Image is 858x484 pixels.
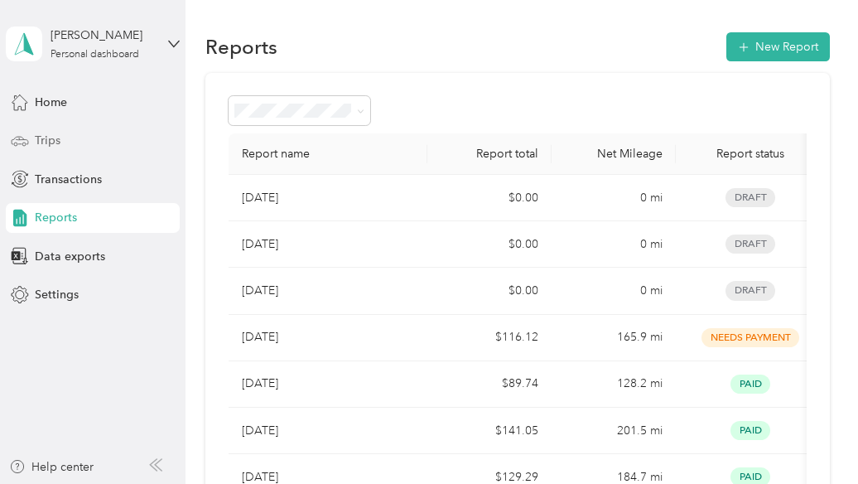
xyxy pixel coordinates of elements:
span: Settings [35,286,79,303]
th: Report name [229,133,427,175]
span: Draft [725,188,775,207]
th: Net Mileage [552,133,676,175]
td: $0.00 [427,221,552,268]
span: Reports [35,209,77,226]
td: 201.5 mi [552,408,676,454]
span: Paid [730,421,770,440]
span: Draft [725,235,775,254]
p: [DATE] [242,328,278,346]
td: $141.05 [427,408,552,454]
span: Data exports [35,248,105,265]
span: Trips [35,132,60,149]
p: [DATE] [242,189,278,207]
span: Home [35,94,67,111]
p: [DATE] [242,235,278,254]
td: 128.2 mi [552,361,676,408]
th: Report total [427,133,552,175]
td: $89.74 [427,361,552,408]
span: Draft [725,281,775,300]
td: $0.00 [427,175,552,221]
button: New Report [726,32,830,61]
p: [DATE] [242,282,278,300]
h1: Reports [205,38,277,56]
td: 165.9 mi [552,315,676,361]
p: [DATE] [242,375,278,393]
span: Needs Payment [701,328,799,347]
span: Transactions [35,171,102,188]
div: [PERSON_NAME] [51,27,154,44]
span: Paid [730,375,770,394]
button: Help center [9,458,94,476]
td: $0.00 [427,268,552,314]
div: Report status [689,147,812,161]
td: 0 mi [552,221,676,268]
p: [DATE] [242,422,278,440]
td: 0 mi [552,175,676,221]
iframe: Everlance-gr Chat Button Frame [765,391,858,484]
td: 0 mi [552,268,676,314]
td: $116.12 [427,315,552,361]
div: Personal dashboard [51,50,139,60]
